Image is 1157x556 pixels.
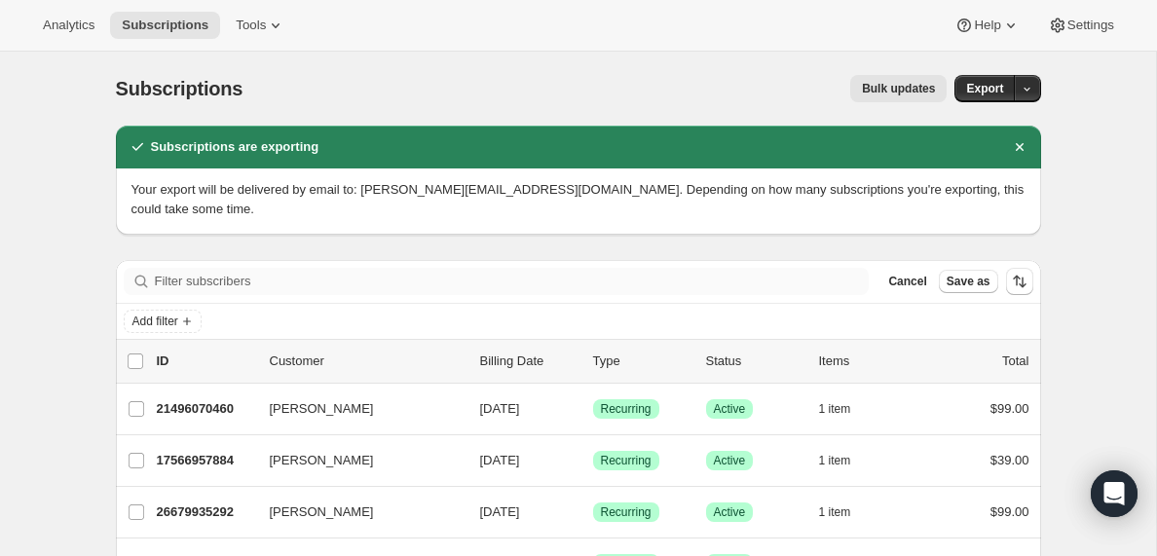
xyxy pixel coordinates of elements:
[157,352,254,371] p: ID
[132,314,178,329] span: Add filter
[990,401,1029,416] span: $99.00
[157,447,1029,474] div: 17566957884[PERSON_NAME][DATE]SuccessRecurringSuccessActive1 item$39.00
[258,393,453,425] button: [PERSON_NAME]
[110,12,220,39] button: Subscriptions
[819,453,851,468] span: 1 item
[270,451,374,470] span: [PERSON_NAME]
[601,504,652,520] span: Recurring
[819,395,873,423] button: 1 item
[157,451,254,470] p: 17566957884
[155,268,870,295] input: Filter subscribers
[862,81,935,96] span: Bulk updates
[236,18,266,33] span: Tools
[270,352,465,371] p: Customer
[1091,470,1138,517] div: Open Intercom Messenger
[1067,18,1114,33] span: Settings
[157,502,254,522] p: 26679935292
[966,81,1003,96] span: Export
[601,401,652,417] span: Recurring
[706,352,803,371] p: Status
[1036,12,1126,39] button: Settings
[954,75,1015,102] button: Export
[990,453,1029,467] span: $39.00
[116,78,243,99] span: Subscriptions
[593,352,690,371] div: Type
[714,453,746,468] span: Active
[480,401,520,416] span: [DATE]
[880,270,934,293] button: Cancel
[888,274,926,289] span: Cancel
[943,12,1031,39] button: Help
[270,399,374,419] span: [PERSON_NAME]
[714,401,746,417] span: Active
[258,497,453,528] button: [PERSON_NAME]
[224,12,297,39] button: Tools
[270,502,374,522] span: [PERSON_NAME]
[151,137,319,157] h2: Subscriptions are exporting
[31,12,106,39] button: Analytics
[480,352,578,371] p: Billing Date
[1006,133,1033,161] button: Dismiss notification
[124,310,202,333] button: Add filter
[480,453,520,467] span: [DATE]
[157,395,1029,423] div: 21496070460[PERSON_NAME][DATE]SuccessRecurringSuccessActive1 item$99.00
[819,504,851,520] span: 1 item
[601,453,652,468] span: Recurring
[819,447,873,474] button: 1 item
[974,18,1000,33] span: Help
[947,274,990,289] span: Save as
[819,352,916,371] div: Items
[258,445,453,476] button: [PERSON_NAME]
[939,270,998,293] button: Save as
[850,75,947,102] button: Bulk updates
[157,399,254,419] p: 21496070460
[480,504,520,519] span: [DATE]
[43,18,94,33] span: Analytics
[157,352,1029,371] div: IDCustomerBilling DateTypeStatusItemsTotal
[714,504,746,520] span: Active
[122,18,208,33] span: Subscriptions
[1006,268,1033,295] button: Sort the results
[131,182,1025,216] span: Your export will be delivered by email to: [PERSON_NAME][EMAIL_ADDRESS][DOMAIN_NAME]. Depending o...
[819,401,851,417] span: 1 item
[1002,352,1028,371] p: Total
[819,499,873,526] button: 1 item
[157,499,1029,526] div: 26679935292[PERSON_NAME][DATE]SuccessRecurringSuccessActive1 item$99.00
[990,504,1029,519] span: $99.00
